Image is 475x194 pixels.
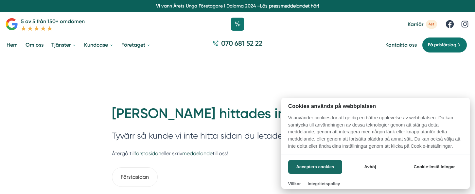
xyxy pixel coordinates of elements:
a: Integritetspolicy [308,181,340,186]
p: Vi använder cookies för att ge dig en bättre upplevelse av webbplatsen. Du kan samtycka till anvä... [281,114,470,154]
button: Avböj [344,160,396,174]
a: Villkor [288,181,301,186]
button: Acceptera cookies [288,160,342,174]
h2: Cookies används på webbplatsen [281,103,470,109]
button: Cookie-inställningar [406,160,463,174]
